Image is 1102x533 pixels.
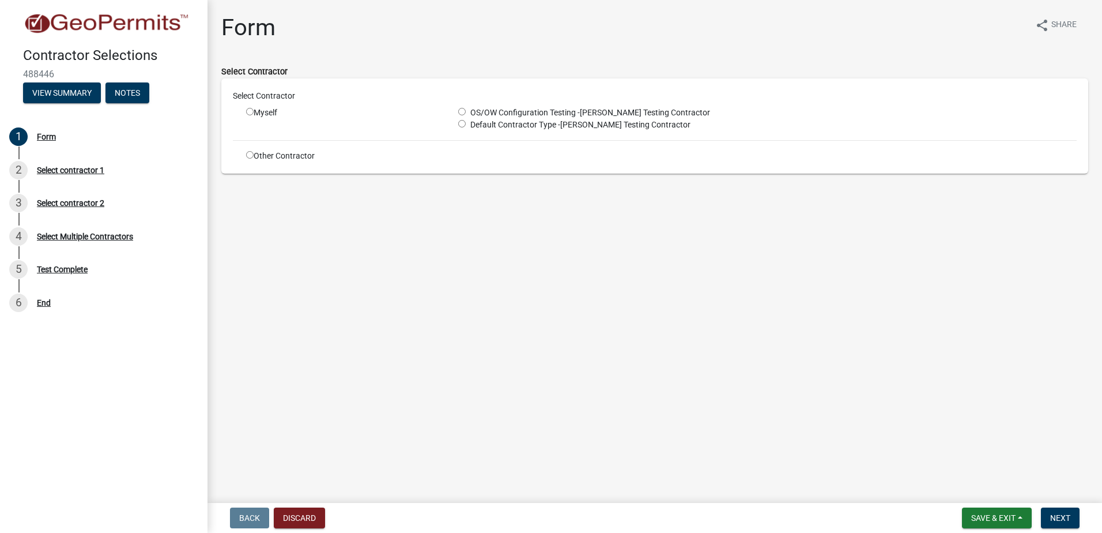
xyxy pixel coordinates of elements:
wm-modal-confirm: Notes [105,89,149,98]
div: 2 [9,161,28,179]
div: End [37,299,51,307]
span: Next [1050,513,1070,523]
div: 3 [9,194,28,212]
div: Myself [246,107,441,119]
button: View Summary [23,82,101,103]
span: Back [239,513,260,523]
div: 5 [9,260,28,279]
span: OS/OW Configuration Testing - [466,108,580,117]
div: Test Complete [37,265,88,273]
span: Save & Exit [971,513,1016,523]
label: Select Contractor [221,68,288,76]
h4: Contractor Selections [23,47,198,64]
h1: Form [221,14,275,42]
div: Select contractor 2 [37,199,104,207]
div: [PERSON_NAME] Testing Contractor [450,119,1085,131]
button: Save & Exit [962,508,1032,528]
div: 4 [9,227,28,246]
div: Select contractor 1 [37,166,104,174]
i: share [1035,18,1049,32]
div: Select Contractor [224,90,1085,102]
div: 6 [9,294,28,312]
button: Next [1041,508,1080,528]
button: shareShare [1026,14,1086,36]
span: Default Contractor Type - [466,120,560,129]
div: Form [37,133,56,141]
div: [PERSON_NAME] Testing Contractor [450,107,1085,119]
span: Share [1051,18,1077,32]
wm-modal-confirm: Summary [23,89,101,98]
button: Discard [274,508,325,528]
button: Back [230,508,269,528]
div: Select Multiple Contractors [37,232,133,241]
div: Other Contractor [237,150,450,162]
button: Notes [105,82,149,103]
div: 1 [9,127,28,146]
span: 488446 [23,69,184,80]
img: Schneider Testing [23,12,189,35]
